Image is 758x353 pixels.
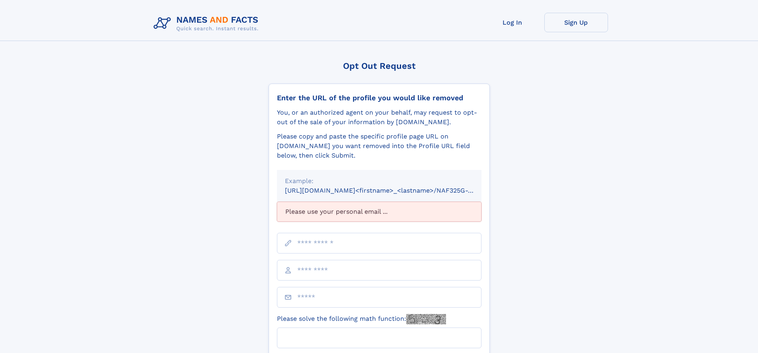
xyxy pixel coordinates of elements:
small: [URL][DOMAIN_NAME]<firstname>_<lastname>/NAF325G-xxxxxxxx [285,187,497,194]
a: Log In [481,13,544,32]
img: Logo Names and Facts [150,13,265,34]
div: Example: [285,176,474,186]
div: Please use your personal email ... [277,202,481,222]
div: Enter the URL of the profile you would like removed [277,94,481,102]
a: Sign Up [544,13,608,32]
div: Opt Out Request [269,61,490,71]
label: Please solve the following math function: [277,314,446,324]
div: You, or an authorized agent on your behalf, may request to opt-out of the sale of your informatio... [277,108,481,127]
div: Please copy and paste the specific profile page URL on [DOMAIN_NAME] you want removed into the Pr... [277,132,481,160]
